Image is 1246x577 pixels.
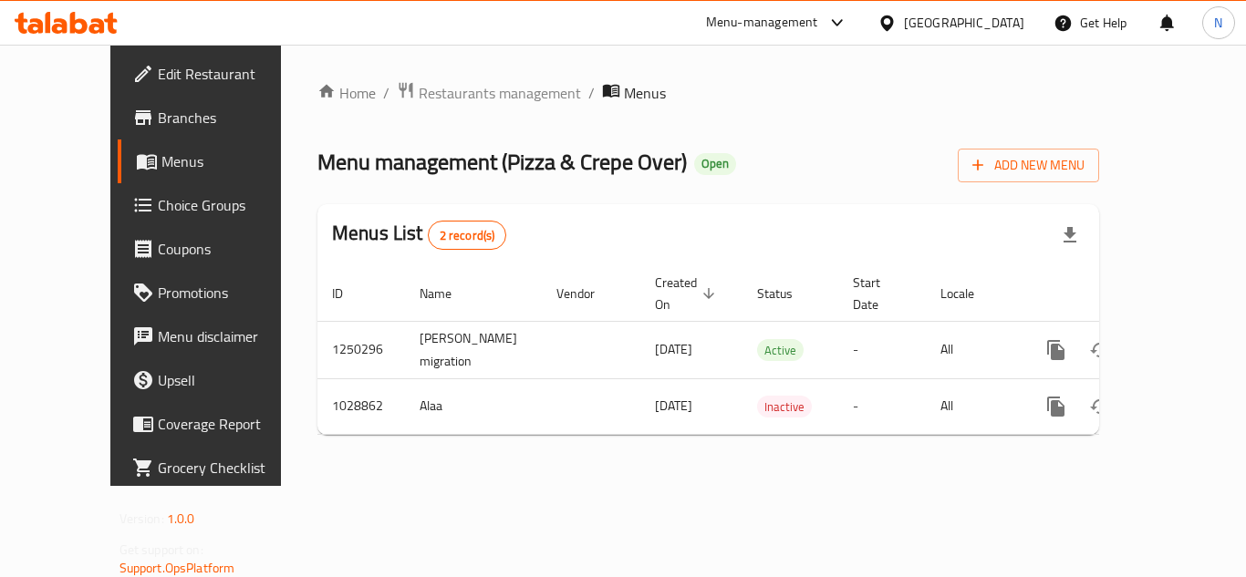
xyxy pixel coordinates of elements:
[118,52,318,96] a: Edit Restaurant
[332,220,506,250] h2: Menus List
[1214,13,1222,33] span: N
[118,402,318,446] a: Coverage Report
[158,282,304,304] span: Promotions
[118,227,318,271] a: Coupons
[119,538,203,562] span: Get support on:
[1020,266,1224,322] th: Actions
[853,272,904,315] span: Start Date
[757,339,804,361] div: Active
[158,369,304,391] span: Upsell
[972,154,1085,177] span: Add New Menu
[838,321,926,378] td: -
[694,156,736,171] span: Open
[118,271,318,314] a: Promotions
[317,82,376,104] a: Home
[757,340,804,361] span: Active
[158,413,304,435] span: Coverage Report
[118,183,318,227] a: Choice Groups
[167,507,195,531] span: 1.0.0
[556,283,618,304] span: Vendor
[405,378,542,434] td: Alaa
[118,358,318,402] a: Upsell
[420,283,475,304] span: Name
[405,321,542,378] td: [PERSON_NAME] migration
[158,325,304,347] span: Menu disclaimer
[655,394,692,417] span: [DATE]
[118,96,318,139] a: Branches
[624,82,666,104] span: Menus
[757,397,812,417] span: Inactive
[838,378,926,434] td: -
[958,149,1099,182] button: Add New Menu
[940,283,998,304] span: Locale
[397,81,581,105] a: Restaurants management
[419,82,581,104] span: Restaurants management
[317,378,405,434] td: 1028862
[757,396,812,417] div: Inactive
[428,221,507,250] div: Total records count
[926,378,1020,434] td: All
[118,446,318,489] a: Grocery Checklist
[158,107,304,129] span: Branches
[158,194,304,216] span: Choice Groups
[694,153,736,175] div: Open
[118,139,318,183] a: Menus
[161,150,304,172] span: Menus
[1078,385,1122,428] button: Change Status
[332,283,367,304] span: ID
[119,507,164,531] span: Version:
[1034,328,1078,372] button: more
[383,82,389,104] li: /
[317,266,1224,435] table: enhanced table
[904,13,1024,33] div: [GEOGRAPHIC_DATA]
[429,227,506,244] span: 2 record(s)
[158,63,304,85] span: Edit Restaurant
[706,12,818,34] div: Menu-management
[317,321,405,378] td: 1250296
[1034,385,1078,428] button: more
[158,238,304,260] span: Coupons
[926,321,1020,378] td: All
[1078,328,1122,372] button: Change Status
[655,272,721,315] span: Created On
[655,337,692,361] span: [DATE]
[757,283,816,304] span: Status
[317,141,687,182] span: Menu management ( Pizza & Crepe Over )
[588,82,595,104] li: /
[158,457,304,479] span: Grocery Checklist
[317,81,1099,105] nav: breadcrumb
[118,314,318,358] a: Menu disclaimer
[1048,213,1092,257] div: Export file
